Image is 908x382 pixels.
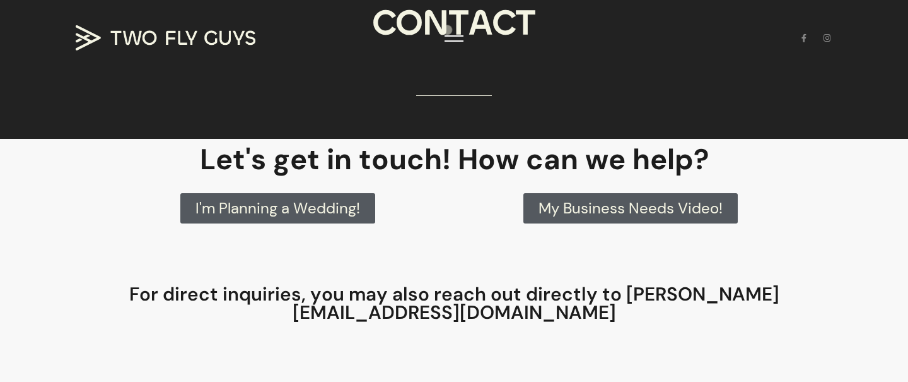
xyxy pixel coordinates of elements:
img: TWO FLY GUYS MEDIA [76,25,255,51]
span: I'm Planning a Wedding! [195,201,360,216]
a: TWO FLY GUYS MEDIA TWO FLY GUYS MEDIA [76,25,265,51]
h2: Let's get in touch! How can we help? [101,145,807,174]
a: My Business Needs Video! [523,193,738,224]
h4: For direct inquiries, you may also reach out directly to [PERSON_NAME][EMAIL_ADDRESS][DOMAIN_NAME] [101,285,807,323]
a: I'm Planning a Wedding! [180,193,375,224]
span: My Business Needs Video! [538,201,723,216]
